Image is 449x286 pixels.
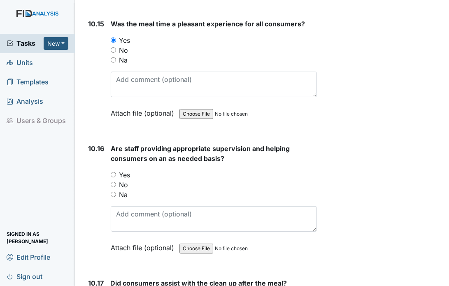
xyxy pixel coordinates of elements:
[7,270,42,283] span: Sign out
[7,231,68,244] span: Signed in as [PERSON_NAME]
[44,37,68,50] button: New
[111,104,177,118] label: Attach file (optional)
[111,144,290,163] span: Are staff providing appropriate supervision and helping consumers on an as needed basis?
[7,95,43,108] span: Analysis
[119,180,128,190] label: No
[111,192,116,197] input: Na
[119,35,130,45] label: Yes
[7,38,44,48] a: Tasks
[119,190,128,200] label: Na
[111,57,116,63] input: Na
[119,170,130,180] label: Yes
[7,251,50,263] span: Edit Profile
[88,144,104,153] label: 10.16
[111,47,116,53] input: No
[111,172,116,177] input: Yes
[111,20,305,28] span: Was the meal time a pleasant experience for all consumers?
[111,37,116,43] input: Yes
[111,182,116,187] input: No
[88,19,104,29] label: 10.15
[7,76,49,88] span: Templates
[119,45,128,55] label: No
[119,55,128,65] label: Na
[7,56,33,69] span: Units
[111,238,177,253] label: Attach file (optional)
